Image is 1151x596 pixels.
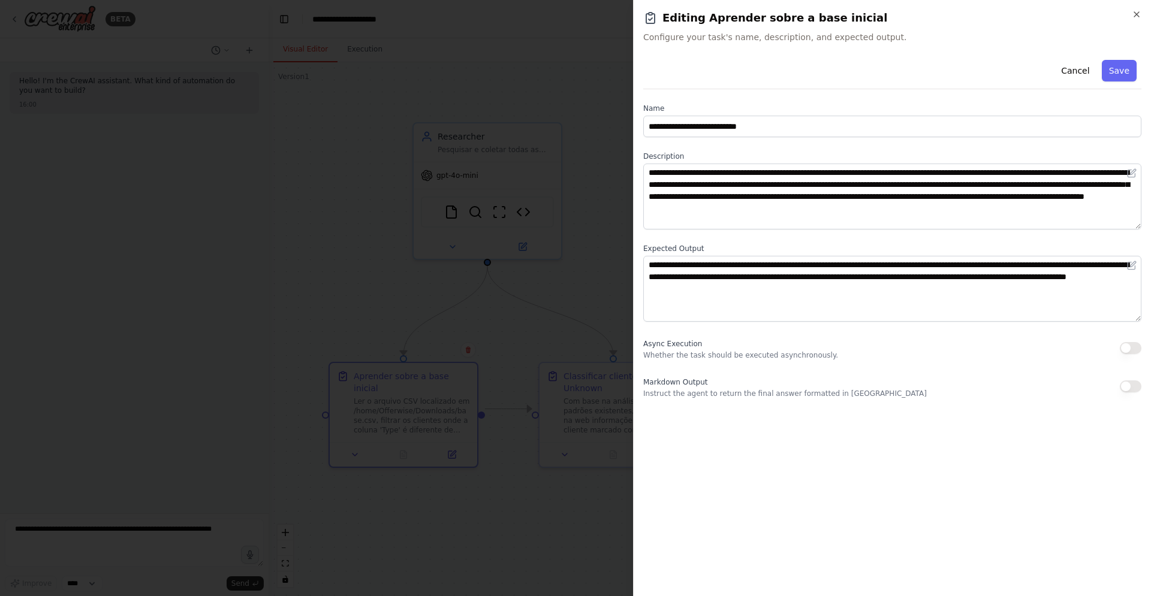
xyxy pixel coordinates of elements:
span: Async Execution [643,340,702,348]
button: Cancel [1054,60,1096,81]
button: Open in editor [1125,166,1139,180]
button: Open in editor [1125,258,1139,273]
label: Expected Output [643,244,1141,253]
span: Markdown Output [643,378,707,386]
label: Description [643,152,1141,161]
p: Whether the task should be executed asynchronously. [643,350,838,360]
span: Configure your task's name, description, and expected output. [643,31,1141,43]
p: Instruct the agent to return the final answer formatted in [GEOGRAPHIC_DATA] [643,389,927,398]
h2: Editing Aprender sobre a base inicial [643,10,1141,26]
label: Name [643,104,1141,113]
button: Save [1102,60,1137,81]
